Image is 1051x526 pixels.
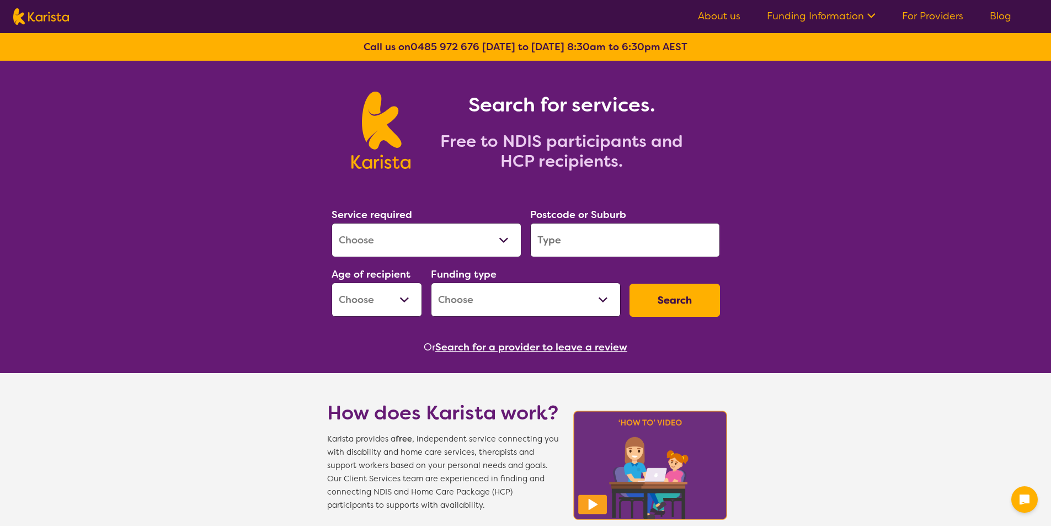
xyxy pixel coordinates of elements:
span: Karista provides a , independent service connecting you with disability and home care services, t... [327,433,559,512]
label: Funding type [431,268,497,281]
button: Search [629,284,720,317]
b: free [396,434,412,444]
label: Age of recipient [332,268,410,281]
span: Or [424,339,435,355]
a: Blog [990,9,1011,23]
a: About us [698,9,740,23]
b: Call us on [DATE] to [DATE] 8:30am to 6:30pm AEST [364,40,687,54]
a: Funding Information [767,9,876,23]
label: Postcode or Suburb [530,208,626,221]
h1: Search for services. [424,92,700,118]
button: Search for a provider to leave a review [435,339,627,355]
img: Karista logo [351,92,410,169]
h1: How does Karista work? [327,400,559,426]
label: Service required [332,208,412,221]
input: Type [530,223,720,257]
img: Karista video [570,407,731,523]
a: 0485 972 676 [410,40,479,54]
a: For Providers [902,9,963,23]
h2: Free to NDIS participants and HCP recipients. [424,131,700,171]
img: Karista logo [13,8,69,25]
